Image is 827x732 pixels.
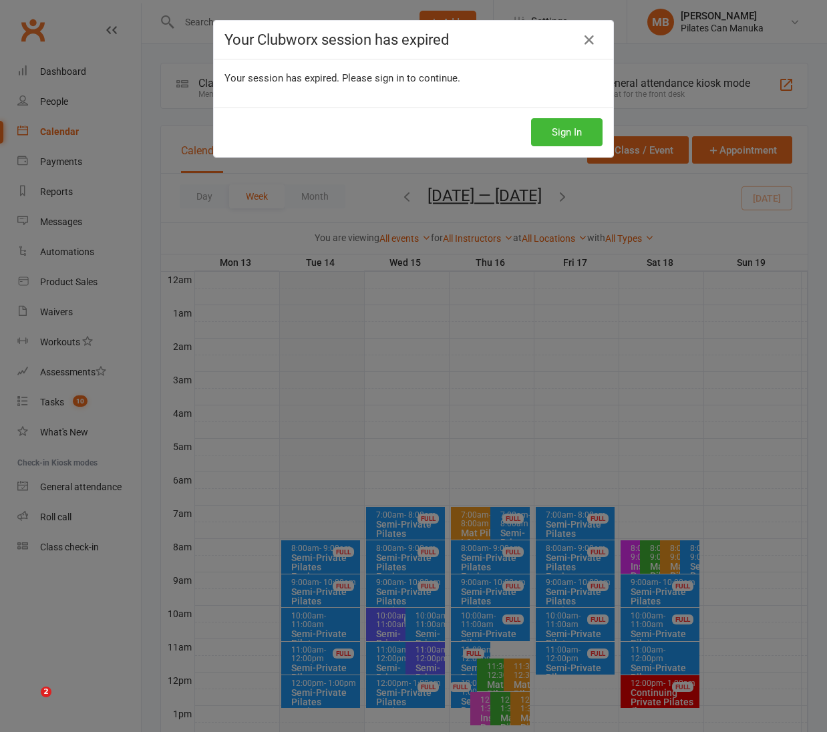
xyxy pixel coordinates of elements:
[578,29,600,51] a: Close
[224,72,460,84] span: Your session has expired. Please sign in to continue.
[531,118,603,146] button: Sign In
[224,31,603,48] h4: Your Clubworx session has expired
[41,687,51,697] span: 2
[13,687,45,719] iframe: Intercom live chat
